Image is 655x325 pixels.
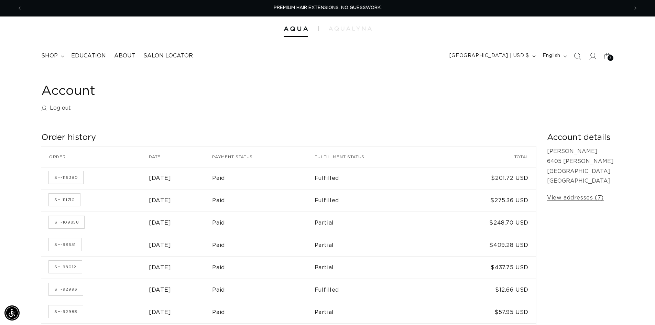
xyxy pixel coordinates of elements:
[149,287,171,293] time: [DATE]
[315,234,437,256] td: Partial
[49,238,81,251] a: Order number SH-98651
[538,50,570,63] button: English
[41,83,614,100] h1: Account
[149,265,171,270] time: [DATE]
[149,147,212,167] th: Date
[143,52,193,59] span: Salon Locator
[12,2,27,15] button: Previous announcement
[49,305,83,318] a: Order number SH-92988
[212,279,314,301] td: Paid
[114,52,135,59] span: About
[437,189,536,212] td: $275.36 USD
[41,132,536,143] h2: Order history
[329,26,372,31] img: aqualyna.com
[628,2,643,15] button: Next announcement
[149,220,171,226] time: [DATE]
[284,26,308,31] img: Aqua Hair Extensions
[49,216,84,228] a: Order number SH-109858
[315,147,437,167] th: Fulfillment status
[570,48,585,64] summary: Search
[212,256,314,279] td: Paid
[49,194,80,206] a: Order number SH-111710
[437,147,536,167] th: Total
[149,175,171,181] time: [DATE]
[49,261,82,273] a: Order number SH-98012
[212,147,314,167] th: Payment status
[149,198,171,203] time: [DATE]
[437,234,536,256] td: $409.28 USD
[149,242,171,248] time: [DATE]
[449,52,529,59] span: [GEOGRAPHIC_DATA] | USD $
[212,189,314,212] td: Paid
[110,48,139,64] a: About
[437,167,536,189] td: $201.72 USD
[547,132,614,143] h2: Account details
[315,189,437,212] td: Fulfilled
[315,212,437,234] td: Partial
[609,55,612,61] span: 2
[212,212,314,234] td: Paid
[437,212,536,234] td: $248.70 USD
[315,301,437,323] td: Partial
[67,48,110,64] a: Education
[139,48,197,64] a: Salon Locator
[437,279,536,301] td: $12.66 USD
[212,234,314,256] td: Paid
[621,292,655,325] iframe: Chat Widget
[149,310,171,315] time: [DATE]
[4,305,20,321] div: Accessibility Menu
[543,52,560,59] span: English
[212,301,314,323] td: Paid
[547,147,614,186] p: [PERSON_NAME] 6405 [PERSON_NAME] [GEOGRAPHIC_DATA] [GEOGRAPHIC_DATA]
[41,52,58,59] span: shop
[315,167,437,189] td: Fulfilled
[41,103,71,113] a: Log out
[212,167,314,189] td: Paid
[437,256,536,279] td: $437.75 USD
[315,256,437,279] td: Partial
[437,301,536,323] td: $57.95 USD
[41,147,149,167] th: Order
[49,283,83,295] a: Order number SH-92993
[71,52,106,59] span: Education
[547,193,604,203] a: View addresses (7)
[274,6,382,10] span: PREMIUM HAIR EXTENSIONS. NO GUESSWORK.
[315,279,437,301] td: Fulfilled
[49,171,83,184] a: Order number SH-116380
[445,50,538,63] button: [GEOGRAPHIC_DATA] | USD $
[37,48,67,64] summary: shop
